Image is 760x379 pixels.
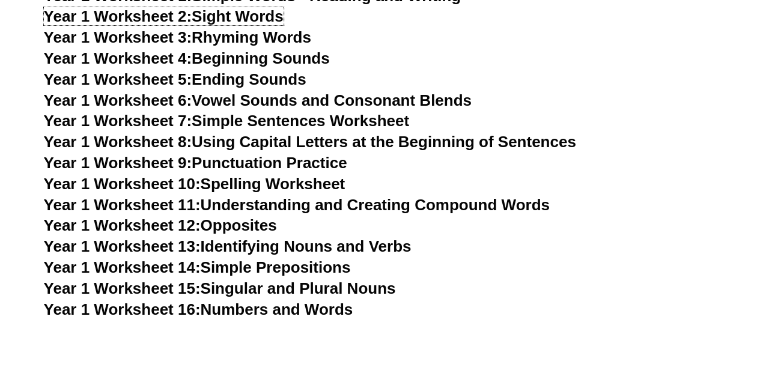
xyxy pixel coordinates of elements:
span: Year 1 Worksheet 16: [44,300,201,318]
span: Year 1 Worksheet 15: [44,279,201,297]
a: Year 1 Worksheet 6:Vowel Sounds and Consonant Blends [44,91,472,109]
span: Year 1 Worksheet 9: [44,154,192,172]
span: Year 1 Worksheet 12: [44,216,201,234]
span: Year 1 Worksheet 6: [44,91,192,109]
span: Year 1 Worksheet 7: [44,112,192,130]
span: Year 1 Worksheet 14: [44,258,201,276]
span: Year 1 Worksheet 13: [44,237,201,255]
a: Year 1 Worksheet 5:Ending Sounds [44,70,306,88]
span: Year 1 Worksheet 10: [44,175,201,193]
a: Year 1 Worksheet 12:Opposites [44,216,277,234]
span: Year 1 Worksheet 11: [44,196,201,214]
iframe: Chat Widget [560,243,760,379]
span: Year 1 Worksheet 8: [44,133,192,151]
a: Year 1 Worksheet 2:Sight Words [44,7,284,25]
a: Year 1 Worksheet 11:Understanding and Creating Compound Words [44,196,550,214]
span: Year 1 Worksheet 2: [44,7,192,25]
span: Year 1 Worksheet 4: [44,49,192,67]
a: Year 1 Worksheet 15:Singular and Plural Nouns [44,279,396,297]
a: Year 1 Worksheet 9:Punctuation Practice [44,154,347,172]
a: Year 1 Worksheet 8:Using Capital Letters at the Beginning of Sentences [44,133,576,151]
a: Year 1 Worksheet 3:Rhyming Words [44,28,311,46]
a: Year 1 Worksheet 14:Simple Prepositions [44,258,351,276]
span: Year 1 Worksheet 3: [44,28,192,46]
a: Year 1 Worksheet 7:Simple Sentences Worksheet [44,112,410,130]
a: Year 1 Worksheet 16:Numbers and Words [44,300,353,318]
a: Year 1 Worksheet 4:Beginning Sounds [44,49,330,67]
a: Year 1 Worksheet 10:Spelling Worksheet [44,175,345,193]
span: Year 1 Worksheet 5: [44,70,192,88]
a: Year 1 Worksheet 13:Identifying Nouns and Verbs [44,237,412,255]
